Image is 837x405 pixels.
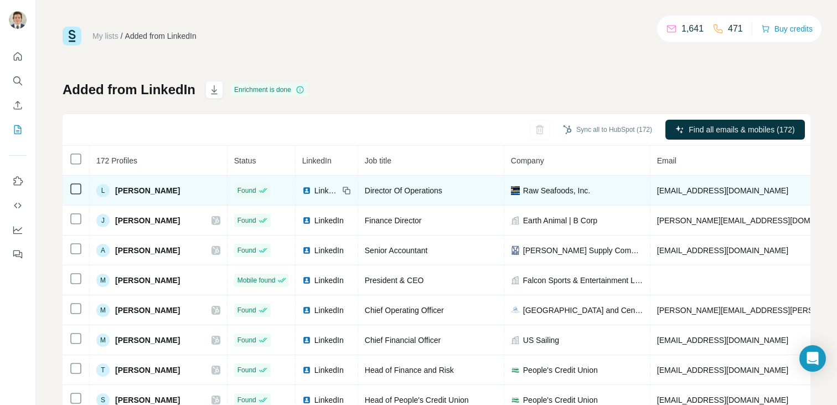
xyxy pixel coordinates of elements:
span: LinkedIn [314,215,344,226]
span: [EMAIL_ADDRESS][DOMAIN_NAME] [657,396,788,404]
span: [EMAIL_ADDRESS][DOMAIN_NAME] [657,186,788,195]
img: LinkedIn logo [302,186,311,195]
img: LinkedIn logo [302,276,311,285]
img: company-logo [511,306,520,315]
div: Added from LinkedIn [125,30,197,42]
img: LinkedIn logo [302,306,311,315]
span: Status [234,156,256,165]
button: Use Surfe API [9,196,27,216]
div: L [96,184,110,197]
button: Quick start [9,47,27,66]
span: [PERSON_NAME] [115,275,180,286]
span: LinkedIn [302,156,332,165]
span: Find all emails & mobiles (172) [689,124,794,135]
h1: Added from LinkedIn [63,81,195,99]
p: 1,641 [681,22,704,35]
span: LinkedIn [314,305,344,316]
li: / [121,30,123,42]
span: Head of Finance and Risk [365,366,454,375]
span: Job title [365,156,391,165]
span: Found [237,335,256,345]
div: Open Intercom Messenger [799,345,826,372]
span: Email [657,156,676,165]
span: Head of People's Credit Union [365,396,469,404]
span: Found [237,305,256,315]
div: M [96,274,110,287]
img: LinkedIn logo [302,336,311,345]
div: J [96,214,110,227]
img: Avatar [9,11,27,29]
button: Use Surfe on LinkedIn [9,171,27,191]
button: Enrich CSV [9,95,27,115]
img: LinkedIn logo [302,366,311,375]
button: Sync all to HubSpot (172) [555,121,660,138]
button: Search [9,71,27,91]
span: People's Credit Union [523,365,598,376]
button: Find all emails & mobiles (172) [665,120,805,140]
span: 172 Profiles [96,156,137,165]
span: Mobile found [237,275,276,285]
span: LinkedIn [314,185,339,196]
span: [EMAIL_ADDRESS][DOMAIN_NAME] [657,246,788,255]
span: Found [237,365,256,375]
span: [PERSON_NAME] [115,365,180,376]
span: Finance Director [365,216,422,225]
span: Found [237,186,256,196]
span: LinkedIn [314,275,344,286]
span: Chief Financial Officer [365,336,441,345]
img: Surfe Logo [63,27,81,45]
button: Feedback [9,244,27,264]
img: company-logo [511,366,520,375]
img: LinkedIn logo [302,396,311,404]
button: My lists [9,120,27,140]
span: Earth Animal | B Corp [523,215,597,226]
div: A [96,244,110,257]
span: Found [237,395,256,405]
span: [GEOGRAPHIC_DATA] and Center, Inc. [523,305,643,316]
span: Raw Seafoods, Inc. [523,185,590,196]
img: LinkedIn logo [302,246,311,255]
span: [PERSON_NAME] [115,335,180,346]
img: company-logo [511,246,520,255]
span: [PERSON_NAME] [115,305,180,316]
span: Director Of Operations [365,186,442,195]
span: [PERSON_NAME] Supply Company, Inc. [523,245,643,256]
div: T [96,363,110,377]
div: M [96,304,110,317]
a: My lists [92,32,118,40]
span: Chief Operating Officer [365,306,444,315]
div: Enrichment is done [231,83,308,96]
span: LinkedIn [314,245,344,256]
span: US Sailing [523,335,559,346]
span: [PERSON_NAME] [115,215,180,226]
span: Company [511,156,544,165]
span: [EMAIL_ADDRESS][DOMAIN_NAME] [657,336,788,345]
span: Found [237,245,256,255]
img: company-logo [511,396,520,404]
span: Senior Accountant [365,246,428,255]
p: 471 [728,22,743,35]
span: Falcon Sports & Entertainment LLC [523,275,643,286]
span: [PERSON_NAME] [115,185,180,196]
img: LinkedIn logo [302,216,311,225]
span: President & CEO [365,276,424,285]
span: Found [237,216,256,225]
div: M [96,334,110,347]
span: LinkedIn [314,335,344,346]
span: LinkedIn [314,365,344,376]
span: [PERSON_NAME] [115,245,180,256]
span: [EMAIL_ADDRESS][DOMAIN_NAME] [657,366,788,375]
button: Dashboard [9,220,27,240]
button: Buy credits [761,21,813,37]
img: company-logo [511,186,520,195]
